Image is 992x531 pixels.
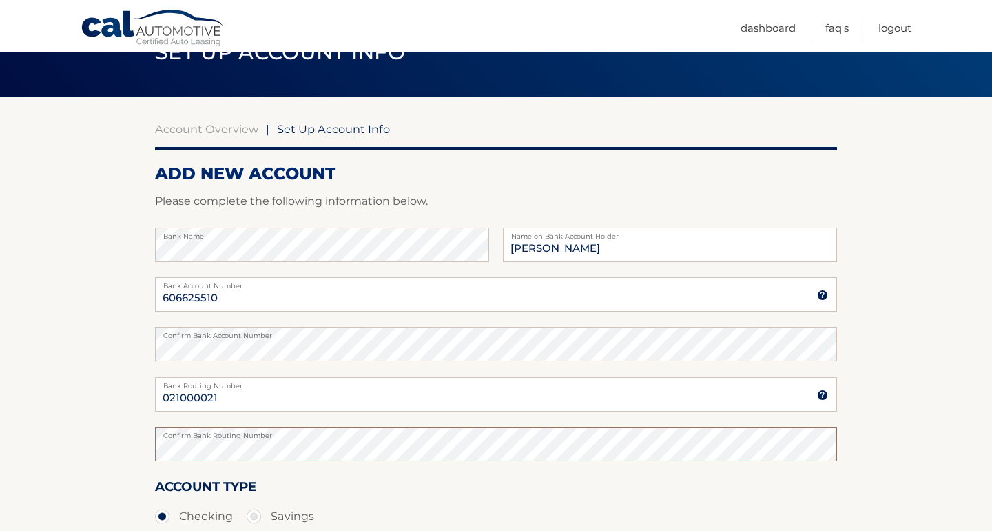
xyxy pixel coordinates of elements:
label: Bank Routing Number [155,377,837,388]
span: | [266,122,269,136]
label: Bank Account Number [155,277,837,288]
input: Name on Account (Account Holder Name) [503,228,837,262]
img: tooltip.svg [817,390,828,401]
h2: ADD NEW ACCOUNT [155,163,837,184]
a: Logout [878,17,911,39]
a: FAQ's [825,17,849,39]
p: Please complete the following information below. [155,192,837,211]
input: Bank Account Number [155,277,837,312]
img: tooltip.svg [817,290,828,301]
label: Confirm Bank Account Number [155,327,837,338]
label: Savings [247,503,314,530]
label: Name on Bank Account Holder [503,228,837,239]
label: Checking [155,503,233,530]
label: Account Type [155,477,256,502]
a: Account Overview [155,122,258,136]
label: Confirm Bank Routing Number [155,427,837,438]
span: Set Up Account Info [277,122,390,136]
label: Bank Name [155,228,489,239]
a: Dashboard [741,17,796,39]
a: Cal Automotive [81,9,225,49]
input: Bank Routing Number [155,377,837,412]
